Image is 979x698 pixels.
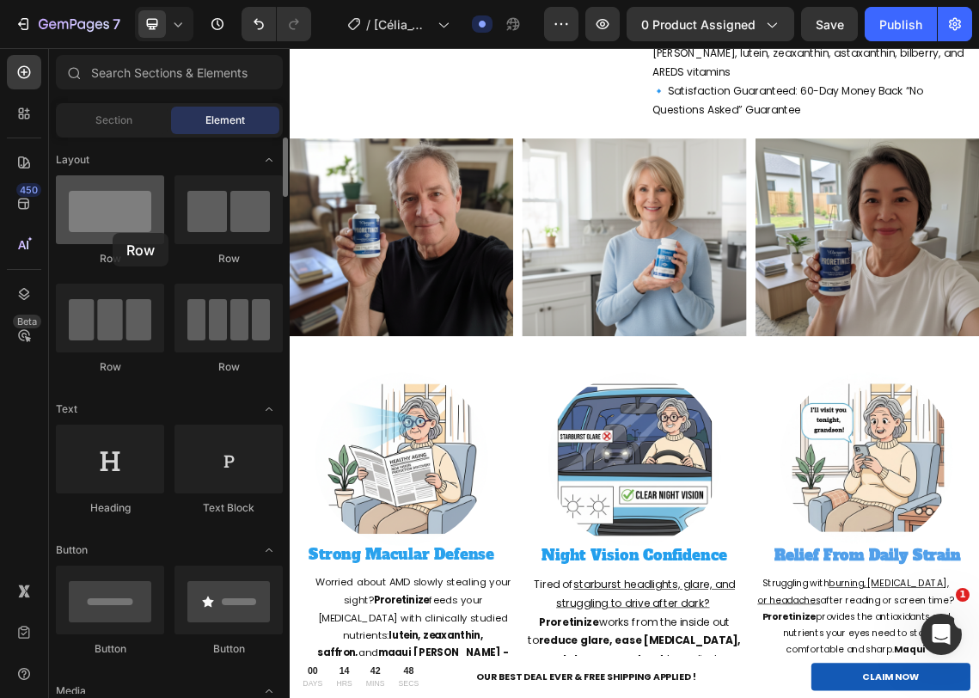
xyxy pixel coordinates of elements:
[56,500,164,516] div: Heading
[174,251,283,266] div: Row
[879,15,922,34] div: Publish
[56,401,77,417] span: Text
[921,614,962,655] iframe: Intercom live chat
[113,14,120,34] p: 7
[374,15,431,34] span: [Célia_GemPages] Copy of Product Page - updated
[801,7,858,41] button: Save
[16,183,41,197] div: 450
[95,113,132,128] span: Section
[290,48,979,698] iframe: Design area
[641,15,756,34] span: 0 product assigned
[56,152,89,168] span: Layout
[255,536,283,564] span: Toggle open
[242,7,311,41] div: Undo/Redo
[174,641,283,657] div: Button
[13,315,41,328] div: Beta
[366,15,370,34] span: /
[56,542,88,558] span: Button
[255,146,283,174] span: Toggle open
[56,55,283,89] input: Search Sections & Elements
[174,359,283,375] div: Row
[255,395,283,423] span: Toggle open
[816,17,844,32] span: Save
[205,113,245,128] span: Element
[956,588,970,602] span: 1
[56,359,164,375] div: Row
[7,7,128,41] button: 7
[627,7,794,41] button: 0 product assigned
[56,641,164,657] div: Button
[174,500,283,516] div: Text Block
[56,251,164,266] div: Row
[865,7,937,41] button: Publish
